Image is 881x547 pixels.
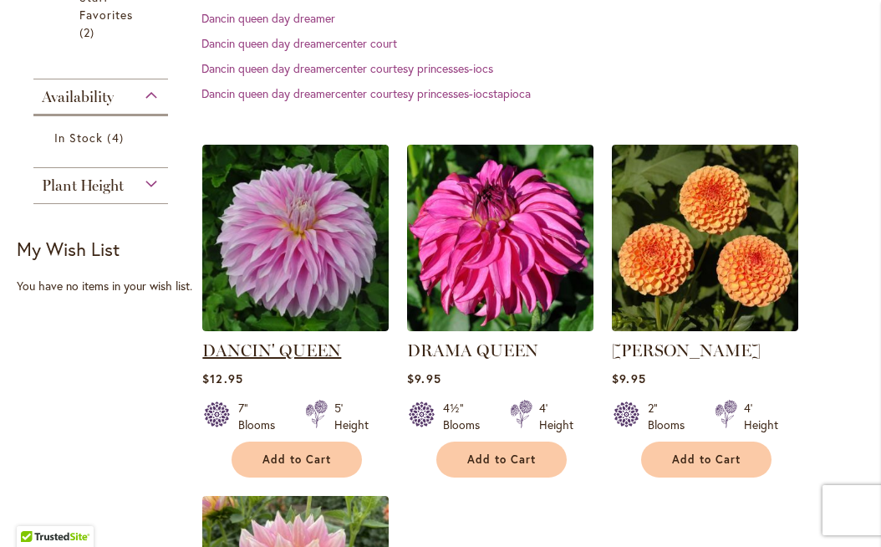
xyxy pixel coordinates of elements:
[467,452,536,467] span: Add to Cart
[79,23,99,41] span: 2
[201,10,335,26] a: Dancin queen day dreamer
[443,400,490,433] div: 4½" Blooms
[407,340,538,360] a: DRAMA QUEEN
[612,340,761,360] a: [PERSON_NAME]
[42,176,124,195] span: Plant Height
[54,130,103,146] span: In Stock
[202,145,389,331] img: Dancin' Queen
[107,129,127,146] span: 4
[201,85,531,101] a: Dancin queen day dreamercenter courtesy princesses-iocstapioca
[13,488,59,534] iframe: Launch Accessibility Center
[407,145,593,331] img: DRAMA QUEEN
[407,319,593,335] a: DRAMA QUEEN
[334,400,369,433] div: 5' Height
[238,400,285,433] div: 7" Blooms
[202,340,341,360] a: DANCIN' QUEEN
[436,442,567,478] button: Add to Cart
[202,319,389,335] a: Dancin' Queen
[612,319,798,335] a: AMBER QUEEN
[202,371,242,386] span: $12.95
[407,371,440,386] span: $9.95
[612,371,645,386] span: $9.95
[539,400,573,433] div: 4' Height
[17,278,193,294] div: You have no items in your wish list.
[201,60,493,76] a: Dancin queen day dreamercenter courtesy princesses-iocs
[232,442,362,478] button: Add to Cart
[744,400,778,433] div: 4' Height
[42,88,114,106] span: Availability
[201,35,397,51] a: Dancin queen day dreamercenter court
[54,129,151,146] a: In Stock 4
[672,452,741,467] span: Add to Cart
[648,400,695,433] div: 2" Blooms
[262,452,331,467] span: Add to Cart
[612,145,798,331] img: AMBER QUEEN
[641,442,772,478] button: Add to Cart
[17,237,120,261] strong: My Wish List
